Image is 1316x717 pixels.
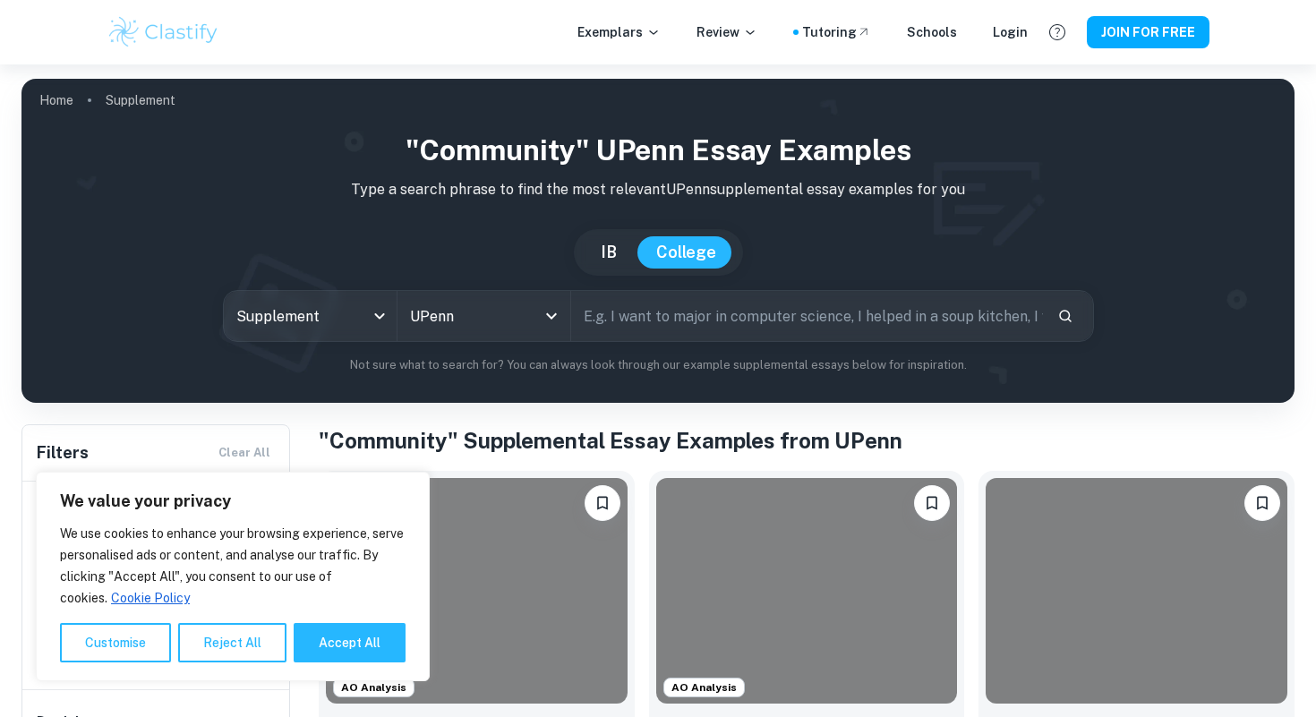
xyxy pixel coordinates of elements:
[539,303,564,329] button: Open
[60,523,406,609] p: We use cookies to enhance your browsing experience, serve personalised ads or content, and analys...
[21,79,1295,403] img: profile cover
[36,129,1280,172] h1: "Community" UPenn Essay Examples
[319,424,1295,457] h1: "Community" Supplemental Essay Examples from UPenn
[583,236,635,269] button: IB
[585,485,620,521] button: Please log in to bookmark exemplars
[106,90,175,110] p: Supplement
[36,179,1280,201] p: Type a search phrase to find the most relevant UPenn supplemental essay examples for you
[1042,17,1072,47] button: Help and Feedback
[60,623,171,662] button: Customise
[577,22,661,42] p: Exemplars
[638,236,734,269] button: College
[914,485,950,521] button: Please log in to bookmark exemplars
[294,623,406,662] button: Accept All
[1087,16,1209,48] button: JOIN FOR FREE
[36,472,430,681] div: We value your privacy
[571,291,1043,341] input: E.g. I want to major in computer science, I helped in a soup kitchen, I want to join the debate t...
[107,14,220,50] img: Clastify logo
[39,88,73,113] a: Home
[36,356,1280,374] p: Not sure what to search for? You can always look through our example supplemental essays below fo...
[224,291,397,341] div: Supplement
[802,22,871,42] a: Tutoring
[1050,301,1081,331] button: Search
[178,623,286,662] button: Reject All
[110,590,191,606] a: Cookie Policy
[696,22,757,42] p: Review
[993,22,1028,42] a: Login
[37,440,89,465] h6: Filters
[60,491,406,512] p: We value your privacy
[664,679,744,696] span: AO Analysis
[334,679,414,696] span: AO Analysis
[907,22,957,42] a: Schools
[1244,485,1280,521] button: Please log in to bookmark exemplars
